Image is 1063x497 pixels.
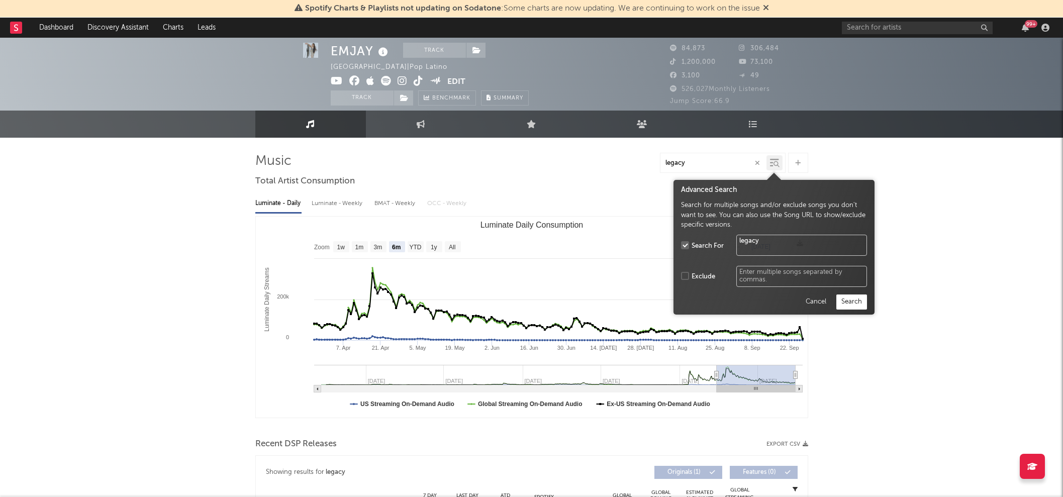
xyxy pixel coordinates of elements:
[670,98,730,105] span: Jump Score: 66.9
[430,244,437,251] text: 1y
[360,401,454,408] text: US Streaming On-Demand Audio
[494,95,523,101] span: Summary
[447,76,465,88] button: Edit
[32,18,80,38] a: Dashboard
[255,195,302,212] div: Luminate - Daily
[305,5,501,13] span: Spotify Charts & Playlists not updating on Sodatone
[842,22,993,34] input: Search for artists
[670,86,770,92] span: 526,027 Monthly Listeners
[670,45,705,52] span: 84,873
[480,221,583,229] text: Luminate Daily Consumption
[627,345,654,351] text: 28. [DATE]
[739,59,773,65] span: 73,100
[739,45,779,52] span: 306,484
[371,345,389,351] text: 21. Apr
[692,241,724,251] div: Search For
[681,201,867,230] div: Search for multiple songs and/or exclude songs you don't want to see. You can also use the Song U...
[326,466,345,478] div: legacy
[706,345,724,351] text: 25. Aug
[1025,20,1037,28] div: 99 +
[448,244,455,251] text: All
[374,195,417,212] div: BMAT - Weekly
[481,90,529,106] button: Summary
[484,345,499,351] text: 2. Jun
[654,466,722,479] button: Originals(1)
[800,294,831,310] button: Cancel
[255,438,337,450] span: Recent DSP Releases
[355,244,363,251] text: 1m
[392,244,400,251] text: 6m
[314,244,330,251] text: Zoom
[285,334,288,340] text: 0
[331,61,459,73] div: [GEOGRAPHIC_DATA] | Pop Latino
[681,185,867,195] div: Advanced Search
[263,267,270,331] text: Luminate Daily Streams
[190,18,223,38] a: Leads
[660,159,766,167] input: Search by song name or URL
[255,175,355,187] span: Total Artist Consumption
[668,345,687,351] text: 11. Aug
[331,43,391,59] div: EMJAY
[661,469,707,475] span: Originals ( 1 )
[331,90,394,106] button: Track
[373,244,382,251] text: 3m
[736,469,783,475] span: Features ( 0 )
[590,345,617,351] text: 14. [DATE]
[1022,24,1029,32] button: 99+
[670,72,700,79] span: 3,100
[156,18,190,38] a: Charts
[692,272,715,282] div: Exclude
[739,72,759,79] span: 49
[336,345,350,351] text: 7. Apr
[266,466,532,479] div: Showing results for
[557,345,575,351] text: 30. Jun
[607,401,710,408] text: Ex-US Streaming On-Demand Audio
[477,401,582,408] text: Global Streaming On-Demand Audio
[277,293,289,300] text: 200k
[305,5,760,13] span: : Some charts are now updating. We are continuing to work on the issue
[780,345,799,351] text: 22. Sep
[256,217,808,418] svg: Luminate Daily Consumption
[744,345,760,351] text: 8. Sep
[730,466,798,479] button: Features(0)
[736,235,867,256] textarea: legacy
[409,244,421,251] text: YTD
[763,5,769,13] span: Dismiss
[445,345,465,351] text: 19. May
[670,59,716,65] span: 1,200,000
[409,345,426,351] text: 5. May
[836,294,867,310] button: Search
[80,18,156,38] a: Discovery Assistant
[312,195,364,212] div: Luminate - Weekly
[520,345,538,351] text: 16. Jun
[337,244,345,251] text: 1w
[418,90,476,106] a: Benchmark
[432,92,470,105] span: Benchmark
[403,43,466,58] button: Track
[766,441,808,447] button: Export CSV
